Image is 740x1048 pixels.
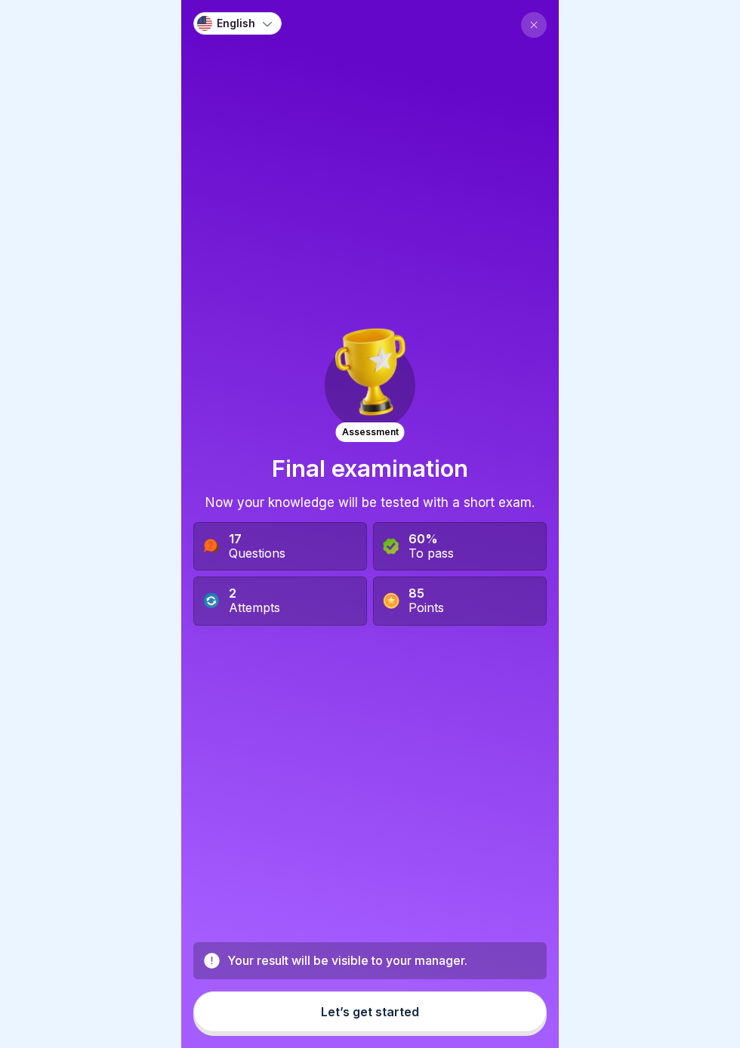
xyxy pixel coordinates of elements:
b: 60% [409,531,438,546]
div: To pass [409,546,454,561]
p: English [217,17,255,30]
div: Attempts [229,601,280,615]
div: Now your knowledge will be tested with a short exam. [205,495,535,510]
button: Let’s get started [193,991,547,1032]
b: 17 [229,531,242,546]
b: 85 [409,586,424,601]
div: Questions [229,546,285,561]
div: Your result will be visible to your manager. [227,954,467,968]
h1: Final examination [272,454,468,482]
img: us.svg [197,16,212,31]
b: 2 [229,586,236,601]
div: Assessment [336,422,405,442]
div: Points [409,601,444,615]
div: Let’s get started [321,1005,419,1019]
